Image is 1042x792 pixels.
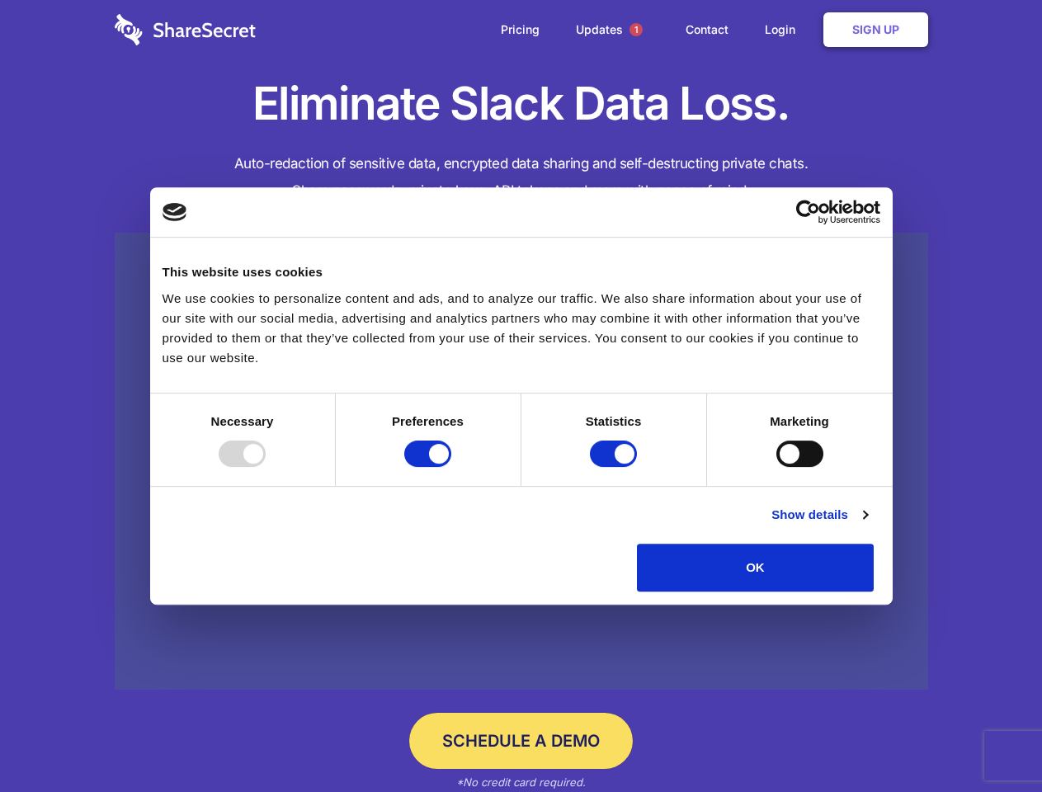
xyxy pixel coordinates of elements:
a: Schedule a Demo [409,713,633,769]
button: OK [637,544,874,592]
div: This website uses cookies [163,262,880,282]
a: Usercentrics Cookiebot - opens in a new window [736,200,880,224]
strong: Statistics [586,414,642,428]
a: Show details [771,505,867,525]
strong: Marketing [770,414,829,428]
a: Contact [669,4,745,55]
div: We use cookies to personalize content and ads, and to analyze our traffic. We also share informat... [163,289,880,368]
a: Login [748,4,820,55]
h4: Auto-redaction of sensitive data, encrypted data sharing and self-destructing private chats. Shar... [115,150,928,205]
h1: Eliminate Slack Data Loss. [115,74,928,134]
em: *No credit card required. [456,775,586,789]
strong: Necessary [211,414,274,428]
a: Sign Up [823,12,928,47]
img: logo [163,203,187,221]
img: logo-wordmark-white-trans-d4663122ce5f474addd5e946df7df03e33cb6a1c49d2221995e7729f52c070b2.svg [115,14,256,45]
a: Wistia video thumbnail [115,233,928,691]
span: 1 [629,23,643,36]
strong: Preferences [392,414,464,428]
a: Pricing [484,4,556,55]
